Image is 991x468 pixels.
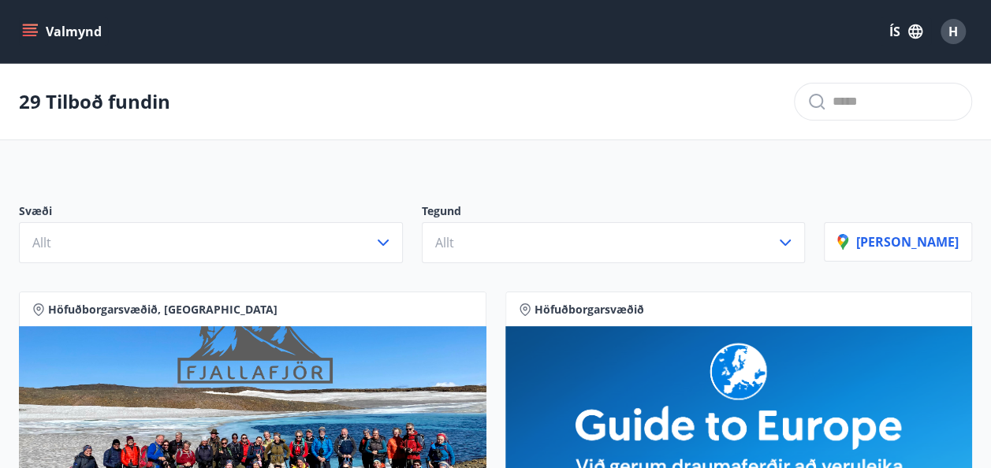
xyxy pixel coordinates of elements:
button: menu [19,17,108,46]
button: ÍS [881,17,931,46]
button: Allt [19,222,403,263]
span: H [948,23,958,40]
p: [PERSON_NAME] [837,233,959,251]
p: 29 Tilboð fundin [19,88,170,115]
button: [PERSON_NAME] [824,222,972,262]
span: Höfuðborgarsvæðið, [GEOGRAPHIC_DATA] [48,302,278,318]
p: Tegund [422,203,806,222]
button: H [934,13,972,50]
span: Allt [32,234,51,251]
button: Allt [422,222,806,263]
p: Svæði [19,203,403,222]
span: Allt [435,234,454,251]
span: Höfuðborgarsvæðið [535,302,644,318]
